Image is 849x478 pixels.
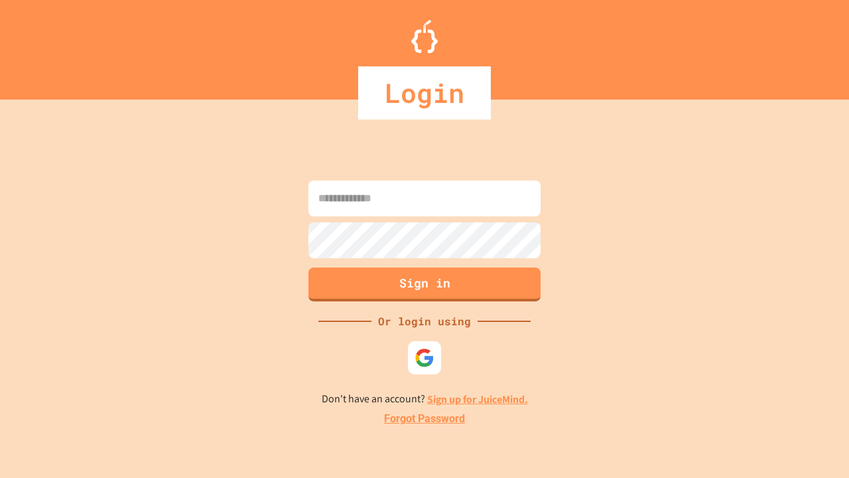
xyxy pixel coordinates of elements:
[384,411,465,427] a: Forgot Password
[415,348,434,368] img: google-icon.svg
[371,313,478,329] div: Or login using
[308,268,541,301] button: Sign in
[358,66,491,119] div: Login
[322,391,528,408] p: Don't have an account?
[427,392,528,406] a: Sign up for JuiceMind.
[411,20,438,53] img: Logo.svg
